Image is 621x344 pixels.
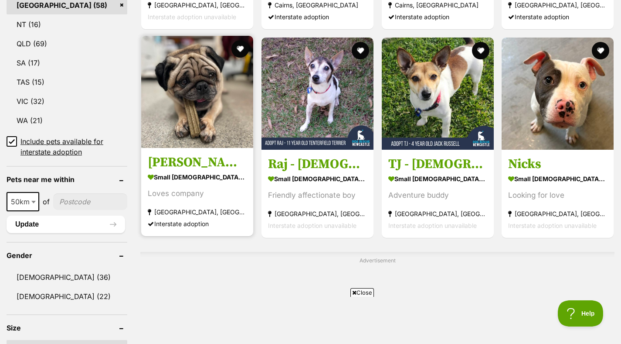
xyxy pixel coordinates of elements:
span: Interstate adoption unavailable [148,13,236,21]
span: of [43,196,50,207]
a: TJ - [DEMOGRAPHIC_DATA] [PERSON_NAME] small [DEMOGRAPHIC_DATA] Dog Adventure buddy [GEOGRAPHIC_DA... [382,149,494,238]
a: QLD (69) [7,34,127,53]
h3: TJ - [DEMOGRAPHIC_DATA] [PERSON_NAME] [388,156,487,172]
a: SA (17) [7,54,127,72]
strong: [GEOGRAPHIC_DATA], [GEOGRAPHIC_DATA] [508,208,607,220]
header: Size [7,324,127,332]
div: Adventure buddy [388,189,487,201]
div: Interstate adoption [388,11,487,23]
div: Interstate adoption [268,11,367,23]
a: [PERSON_NAME] small [DEMOGRAPHIC_DATA] Dog Loves company [GEOGRAPHIC_DATA], [GEOGRAPHIC_DATA] Int... [141,148,253,236]
h3: [PERSON_NAME] [148,154,247,171]
iframe: Advertisement [152,300,469,340]
strong: [GEOGRAPHIC_DATA], [GEOGRAPHIC_DATA] [148,206,247,218]
strong: small [DEMOGRAPHIC_DATA] Dog [388,172,487,185]
h3: Nicks [508,156,607,172]
button: favourite [231,40,249,58]
span: Close [350,288,374,297]
span: Interstate adoption unavailable [508,222,597,229]
a: TAS (15) [7,73,127,91]
strong: small [DEMOGRAPHIC_DATA] Dog [268,172,367,185]
a: VIC (32) [7,92,127,110]
iframe: Help Scout Beacon - Open [558,300,604,327]
a: Nicks small [DEMOGRAPHIC_DATA] Dog Looking for love [GEOGRAPHIC_DATA], [GEOGRAPHIC_DATA] Intersta... [502,149,614,238]
button: favourite [472,42,489,59]
header: Gender [7,251,127,259]
a: WA (21) [7,111,127,130]
a: Include pets available for interstate adoption [7,136,127,157]
button: Update [7,216,125,233]
button: favourite [352,42,369,59]
span: Include pets available for interstate adoption [20,136,127,157]
strong: small [DEMOGRAPHIC_DATA] Dog [148,171,247,183]
div: Friendly affectionate boy [268,189,367,201]
div: Interstate adoption [508,11,607,23]
a: [DEMOGRAPHIC_DATA] (22) [7,287,127,306]
img: TJ - 4 Year Old Jack Russell - Jack Russell Terrier Dog [382,38,494,150]
input: postcode [53,193,127,210]
div: Interstate adoption [148,218,247,230]
header: Pets near me within [7,175,127,183]
strong: small [DEMOGRAPHIC_DATA] Dog [508,172,607,185]
img: Nicks - American Staffordshire Terrier Dog [502,38,614,150]
span: 50km [7,196,38,208]
h3: Raj - [DEMOGRAPHIC_DATA] Tenterfield Terrier [268,156,367,172]
span: 50km [7,192,39,211]
button: favourite [592,42,609,59]
a: NT (16) [7,15,127,34]
span: Interstate adoption unavailable [268,222,356,229]
a: Raj - [DEMOGRAPHIC_DATA] Tenterfield Terrier small [DEMOGRAPHIC_DATA] Dog Friendly affectionate b... [261,149,373,238]
strong: [GEOGRAPHIC_DATA], [GEOGRAPHIC_DATA] [268,208,367,220]
img: Raj - 11 Year Old Tenterfield Terrier - Tenterfield Terrier Dog [261,38,373,150]
a: [DEMOGRAPHIC_DATA] (36) [7,268,127,286]
div: Loves company [148,188,247,200]
img: Sir Slug - Pug Dog [141,36,253,148]
span: Interstate adoption unavailable [388,222,477,229]
div: Looking for love [508,189,607,201]
strong: [GEOGRAPHIC_DATA], [GEOGRAPHIC_DATA] [388,208,487,220]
